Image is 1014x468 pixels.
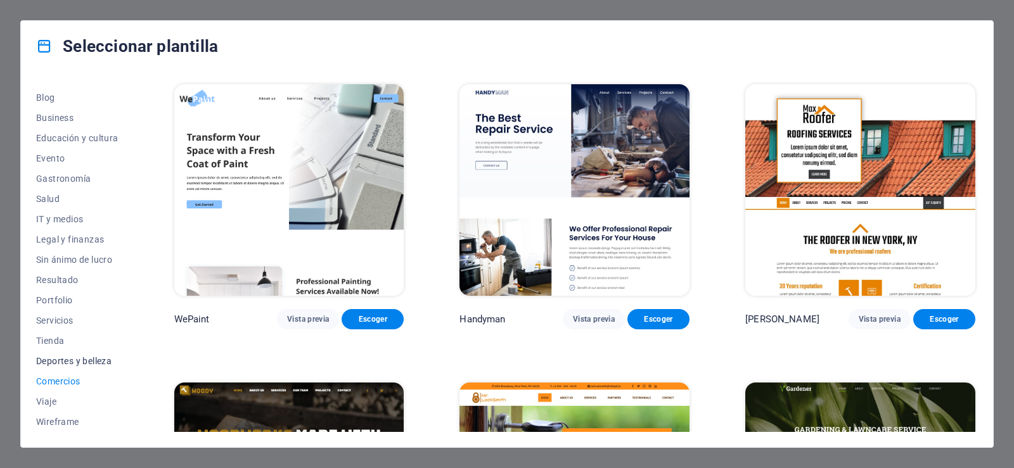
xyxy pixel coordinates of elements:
[563,309,625,329] button: Vista previa
[638,314,679,324] span: Escoger
[342,309,404,329] button: Escoger
[36,391,119,412] button: Viaje
[36,36,218,56] h4: Seleccionar plantilla
[174,84,404,296] img: WePaint
[36,214,119,224] span: IT y medios
[36,331,119,351] button: Tienda
[627,309,690,329] button: Escoger
[36,275,119,285] span: Resultado
[36,376,119,386] span: Comercios
[459,84,690,296] img: Handyman
[36,396,119,407] span: Viaje
[36,255,119,265] span: Sin ánimo de lucro
[36,356,119,366] span: Deportes y belleza
[36,189,119,209] button: Salud
[174,313,210,326] p: WePaint
[36,229,119,250] button: Legal y finanzas
[36,108,119,128] button: Business
[36,336,119,346] span: Tienda
[36,295,119,305] span: Portfolio
[36,168,119,189] button: Gastronomía
[36,113,119,123] span: Business
[573,314,615,324] span: Vista previa
[277,309,339,329] button: Vista previa
[36,250,119,270] button: Sin ánimo de lucro
[36,148,119,168] button: Evento
[36,174,119,184] span: Gastronomía
[287,314,329,324] span: Vista previa
[36,133,119,143] span: Educación y cultura
[352,314,394,324] span: Escoger
[36,412,119,432] button: Wireframe
[849,309,911,329] button: Vista previa
[36,153,119,163] span: Evento
[36,417,119,427] span: Wireframe
[36,351,119,371] button: Deportes y belleza
[923,314,965,324] span: Escoger
[745,313,819,326] p: [PERSON_NAME]
[859,314,901,324] span: Vista previa
[745,84,975,296] img: Max Roofer
[36,290,119,310] button: Portfolio
[36,371,119,391] button: Comercios
[36,310,119,331] button: Servicios
[36,92,119,103] span: Blog
[36,234,119,244] span: Legal y finanzas
[36,315,119,326] span: Servicios
[36,194,119,204] span: Salud
[36,128,119,148] button: Educación y cultura
[459,313,505,326] p: Handyman
[36,270,119,290] button: Resultado
[913,309,975,329] button: Escoger
[36,209,119,229] button: IT y medios
[36,87,119,108] button: Blog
